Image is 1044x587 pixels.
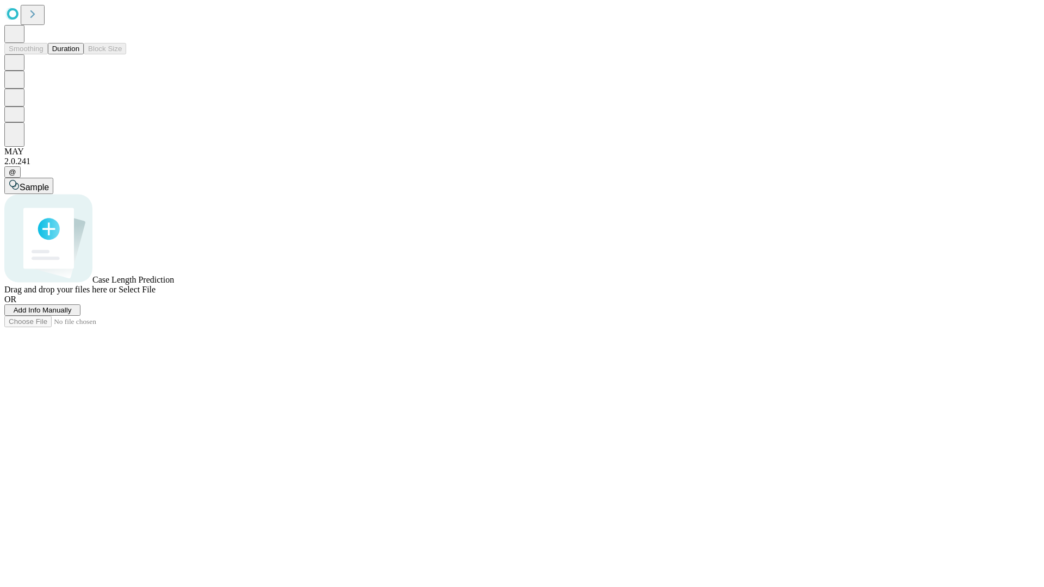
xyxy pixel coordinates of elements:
[4,178,53,194] button: Sample
[48,43,84,54] button: Duration
[4,43,48,54] button: Smoothing
[4,285,116,294] span: Drag and drop your files here or
[92,275,174,284] span: Case Length Prediction
[4,147,1040,157] div: MAY
[84,43,126,54] button: Block Size
[4,157,1040,166] div: 2.0.241
[119,285,156,294] span: Select File
[4,295,16,304] span: OR
[9,168,16,176] span: @
[14,306,72,314] span: Add Info Manually
[20,183,49,192] span: Sample
[4,166,21,178] button: @
[4,304,80,316] button: Add Info Manually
